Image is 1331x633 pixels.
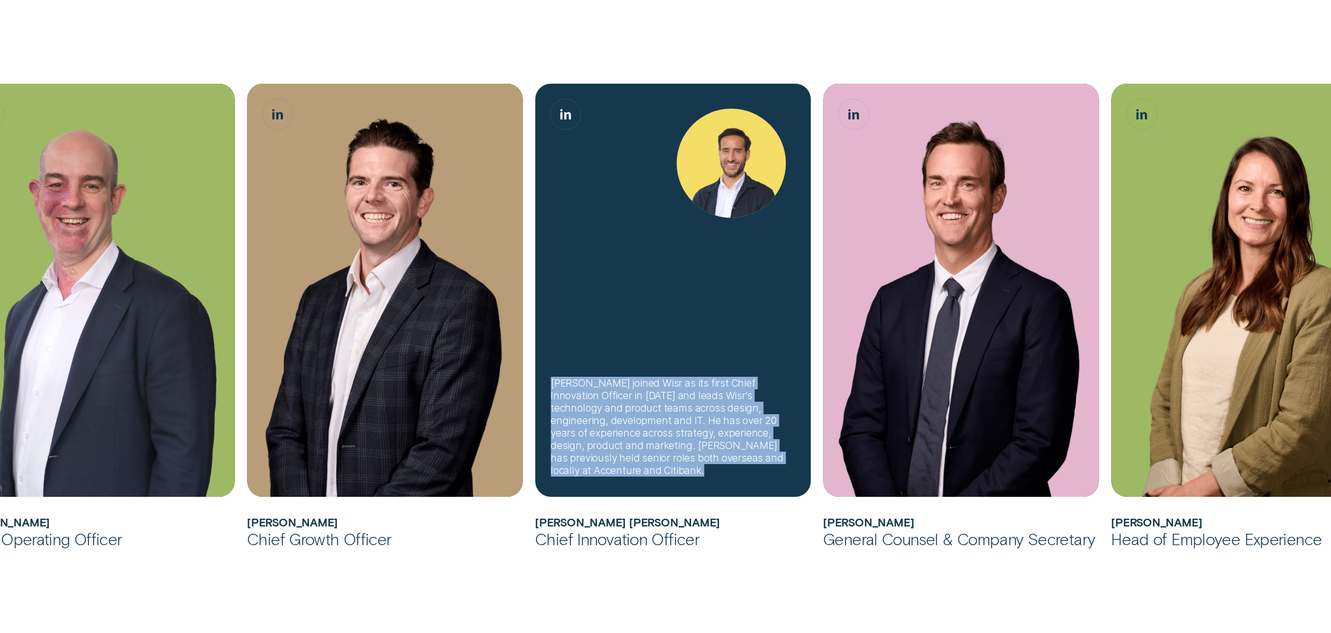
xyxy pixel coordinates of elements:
div: David King, General Counsel & Company Secretary [823,84,1099,497]
img: James Goodwin [247,84,523,497]
div: Álvaro Carpio Colón, Chief Innovation Officer [535,84,811,497]
div: James Goodwin, Chief Growth Officer [247,84,523,497]
h2: David King [823,516,1099,529]
h2: Álvaro Carpio Colón [535,516,811,529]
a: James Goodwin, Chief Growth Officer LinkedIn button [263,99,293,129]
div: [PERSON_NAME] joined Wisr as its first Chief Innovation Officer in [DATE] and leads Wisr’s techno... [551,377,795,477]
h2: James Goodwin [247,516,523,529]
div: Chief Innovation Officer [535,529,811,549]
a: Álvaro Carpio Colón, Chief Innovation Officer LinkedIn button [551,99,581,129]
div: Chief Growth Officer [247,529,523,549]
img: Álvaro Carpio Colón [676,109,786,218]
a: David King, General Counsel & Company Secretary LinkedIn button [839,99,869,129]
a: Kate Renner, Head of Employee Experience LinkedIn button [1127,99,1157,129]
img: David King [823,84,1099,497]
div: General Counsel & Company Secretary [823,529,1099,549]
